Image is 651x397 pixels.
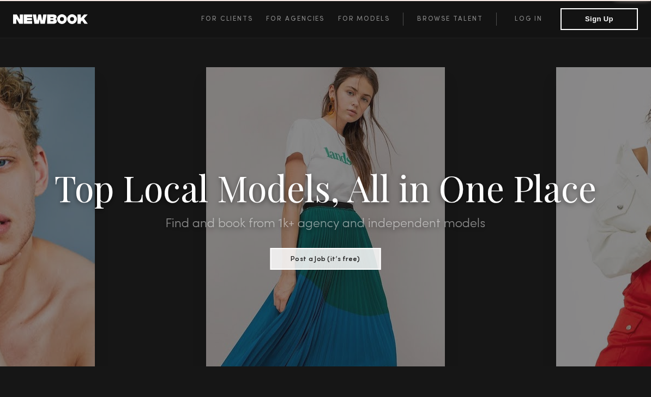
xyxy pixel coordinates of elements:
[403,13,496,26] a: Browse Talent
[266,16,324,22] span: For Agencies
[270,248,381,270] button: Post a Job (it’s free)
[338,13,403,26] a: For Models
[49,217,602,230] h2: Find and book from 1k+ agency and independent models
[201,13,266,26] a: For Clients
[49,170,602,204] h1: Top Local Models, All in One Place
[496,13,560,26] a: Log in
[201,16,253,22] span: For Clients
[560,8,638,30] button: Sign Up
[270,252,381,264] a: Post a Job (it’s free)
[266,13,337,26] a: For Agencies
[338,16,390,22] span: For Models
